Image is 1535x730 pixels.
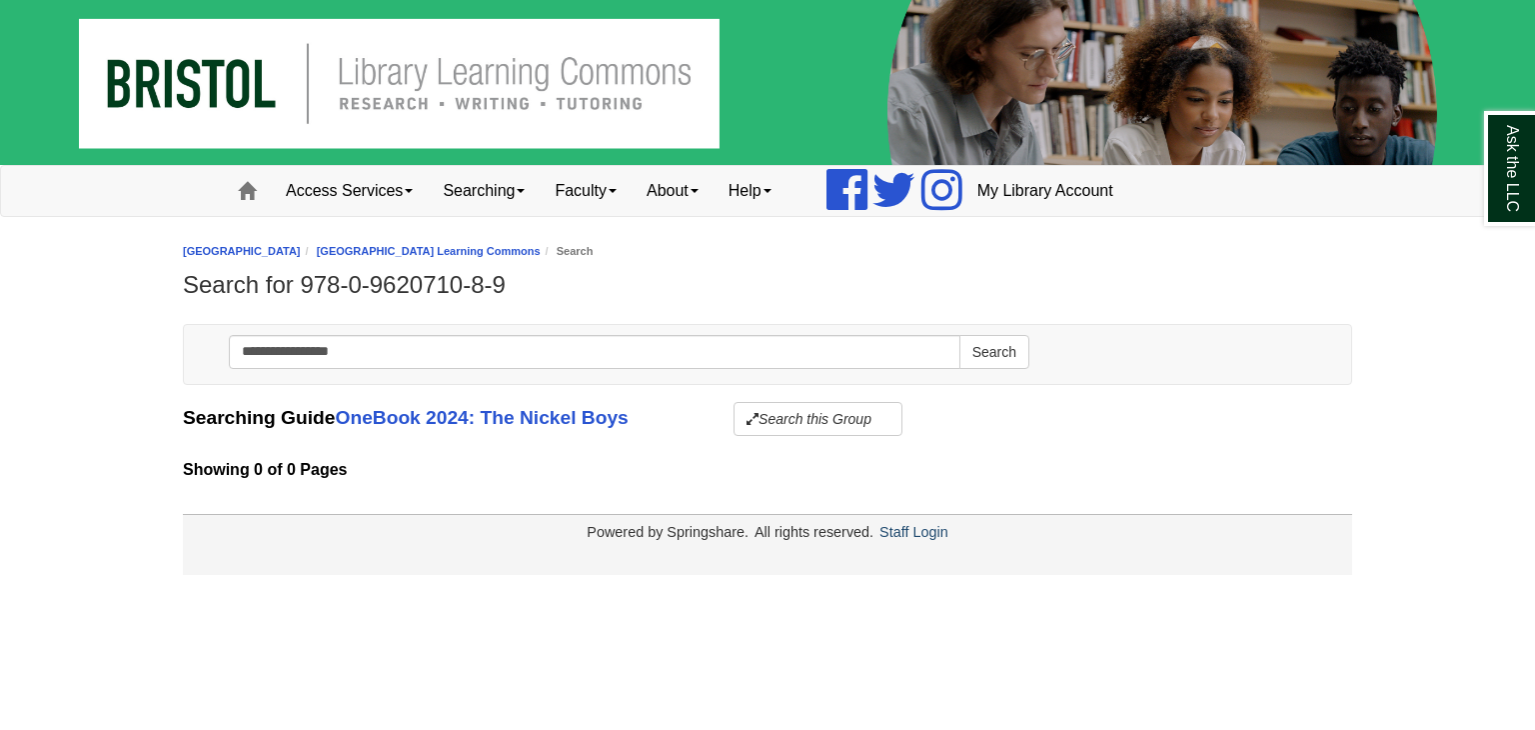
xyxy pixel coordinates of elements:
[714,166,786,216] a: Help
[317,245,541,257] a: [GEOGRAPHIC_DATA] Learning Commons
[335,407,628,428] a: OneBook 2024: The Nickel Boys
[584,524,752,540] div: Powered by Springshare.
[271,166,428,216] a: Access Services
[879,524,948,540] a: Staff Login
[428,166,540,216] a: Searching
[959,335,1029,369] button: Search
[183,245,301,257] a: [GEOGRAPHIC_DATA]
[540,166,632,216] a: Faculty
[752,524,876,540] div: All rights reserved.
[183,242,1352,261] nav: breadcrumb
[183,271,1352,299] h1: Search for 978-0-9620710-8-9
[183,401,1352,436] div: Searching Guide
[734,402,902,436] button: Search this Group
[632,166,714,216] a: About
[183,456,1352,484] strong: Showing 0 of 0 Pages
[541,242,594,261] li: Search
[962,166,1128,216] a: My Library Account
